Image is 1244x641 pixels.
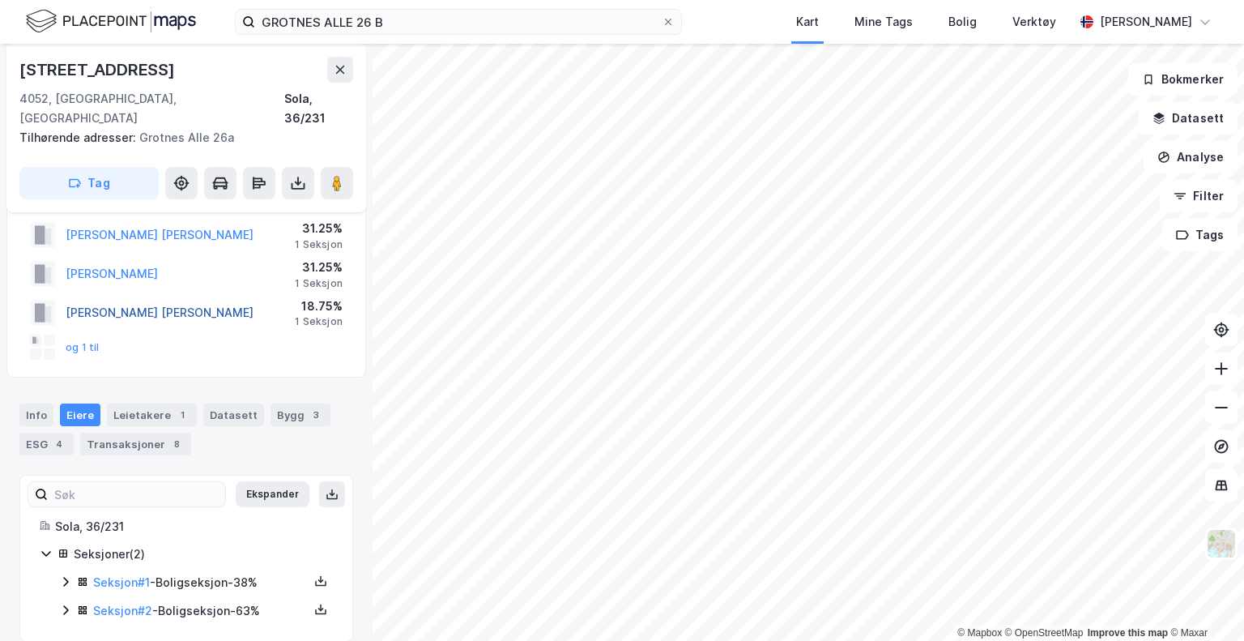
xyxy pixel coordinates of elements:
[295,258,343,277] div: 31.25%
[1005,627,1084,639] a: OpenStreetMap
[295,297,343,316] div: 18.75%
[1160,180,1238,212] button: Filter
[55,517,333,536] div: Sola, 36/231
[295,315,343,328] div: 1 Seksjon
[957,627,1002,639] a: Mapbox
[1128,63,1238,96] button: Bokmerker
[295,277,343,290] div: 1 Seksjon
[93,601,309,621] div: - Boligseksjon - 63%
[51,436,67,452] div: 4
[1100,12,1192,32] div: [PERSON_NAME]
[19,128,340,147] div: Grotnes Alle 26a
[93,604,152,617] a: Seksjon#2
[854,12,913,32] div: Mine Tags
[174,407,190,423] div: 1
[236,481,309,507] button: Ekspander
[284,89,353,128] div: Sola, 36/231
[74,545,333,564] div: Seksjoner ( 2 )
[19,57,178,83] div: [STREET_ADDRESS]
[1012,12,1056,32] div: Verktøy
[26,7,196,36] img: logo.f888ab2527a4732fd821a326f86c7f29.svg
[19,89,284,128] div: 4052, [GEOGRAPHIC_DATA], [GEOGRAPHIC_DATA]
[1162,219,1238,251] button: Tags
[107,404,197,426] div: Leietakere
[295,238,343,251] div: 1 Seksjon
[19,130,139,144] span: Tilhørende adresser:
[48,482,225,506] input: Søk
[1088,627,1168,639] a: Improve this map
[308,407,324,423] div: 3
[796,12,819,32] div: Kart
[203,404,264,426] div: Datasett
[168,436,185,452] div: 8
[1163,563,1244,641] div: Kontrollprogram for chat
[1206,528,1237,559] img: Z
[255,10,662,34] input: Søk på adresse, matrikkel, gårdeiere, leietakere eller personer
[19,167,159,199] button: Tag
[271,404,330,426] div: Bygg
[19,433,74,455] div: ESG
[1144,141,1238,173] button: Analyse
[1163,563,1244,641] iframe: Chat Widget
[80,433,191,455] div: Transaksjoner
[93,575,150,589] a: Seksjon#1
[93,573,309,592] div: - Boligseksjon - 38%
[19,404,53,426] div: Info
[295,219,343,238] div: 31.25%
[1139,102,1238,135] button: Datasett
[948,12,977,32] div: Bolig
[60,404,100,426] div: Eiere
